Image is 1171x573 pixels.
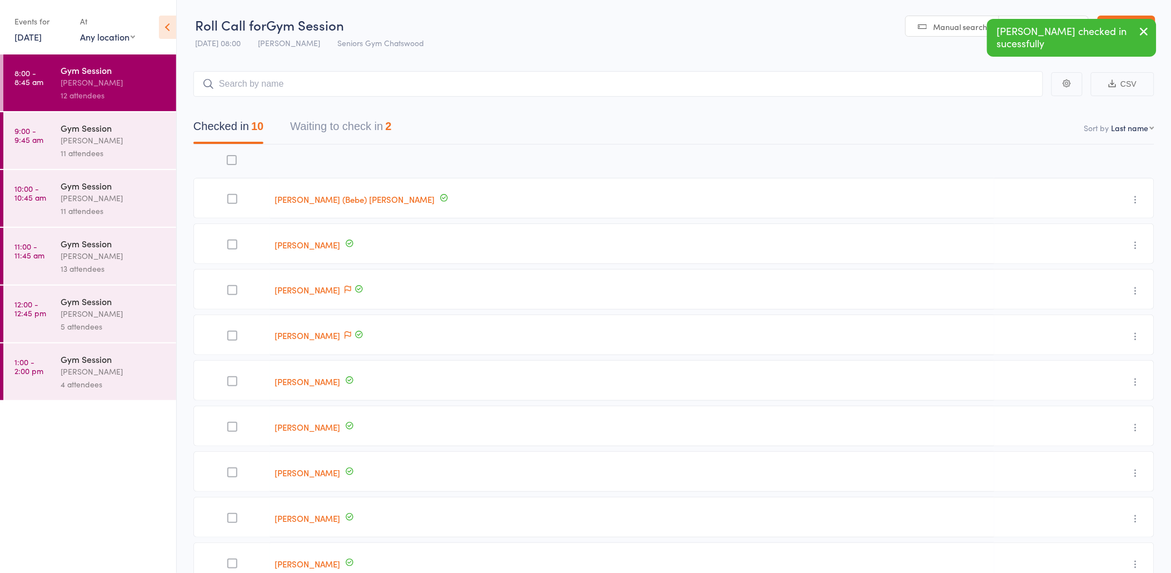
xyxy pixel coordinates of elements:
[61,205,167,217] div: 11 attendees
[934,21,988,32] span: Manual search
[14,68,43,86] time: 8:00 - 8:45 am
[61,134,167,147] div: [PERSON_NAME]
[61,180,167,192] div: Gym Session
[275,376,340,387] a: [PERSON_NAME]
[385,120,391,132] div: 2
[195,37,241,48] span: [DATE] 08:00
[193,71,1043,97] input: Search by name
[61,353,167,365] div: Gym Session
[3,112,176,169] a: 9:00 -9:45 amGym Session[PERSON_NAME]11 attendees
[61,237,167,250] div: Gym Session
[275,284,340,296] a: [PERSON_NAME]
[14,184,46,202] time: 10:00 - 10:45 am
[61,192,167,205] div: [PERSON_NAME]
[61,262,167,275] div: 13 attendees
[251,120,263,132] div: 10
[14,300,46,317] time: 12:00 - 12:45 pm
[266,16,344,34] span: Gym Session
[61,320,167,333] div: 5 attendees
[258,37,320,48] span: [PERSON_NAME]
[61,378,167,391] div: 4 attendees
[275,193,435,205] a: [PERSON_NAME] (Bebe) [PERSON_NAME]
[61,295,167,307] div: Gym Session
[3,286,176,342] a: 12:00 -12:45 pmGym Session[PERSON_NAME]5 attendees
[80,31,135,43] div: Any location
[195,16,266,34] span: Roll Call for
[987,19,1157,57] div: [PERSON_NAME] checked in sucessfully
[61,64,167,76] div: Gym Session
[1112,122,1149,133] div: Last name
[61,122,167,134] div: Gym Session
[61,365,167,378] div: [PERSON_NAME]
[61,307,167,320] div: [PERSON_NAME]
[80,12,135,31] div: At
[1084,122,1109,133] label: Sort by
[275,239,340,251] a: [PERSON_NAME]
[61,76,167,89] div: [PERSON_NAME]
[61,250,167,262] div: [PERSON_NAME]
[275,330,340,341] a: [PERSON_NAME]
[61,147,167,160] div: 11 attendees
[14,31,42,43] a: [DATE]
[14,357,43,375] time: 1:00 - 2:00 pm
[275,421,340,433] a: [PERSON_NAME]
[3,343,176,400] a: 1:00 -2:00 pmGym Session[PERSON_NAME]4 attendees
[337,37,424,48] span: Seniors Gym Chatswood
[1098,16,1155,38] a: Exit roll call
[14,242,44,260] time: 11:00 - 11:45 am
[275,467,340,479] a: [PERSON_NAME]
[275,558,340,570] a: [PERSON_NAME]
[1091,72,1154,96] button: CSV
[14,126,43,144] time: 9:00 - 9:45 am
[275,512,340,524] a: [PERSON_NAME]
[14,12,69,31] div: Events for
[290,114,391,144] button: Waiting to check in2
[61,89,167,102] div: 12 attendees
[193,114,263,144] button: Checked in10
[3,170,176,227] a: 10:00 -10:45 amGym Session[PERSON_NAME]11 attendees
[3,228,176,285] a: 11:00 -11:45 amGym Session[PERSON_NAME]13 attendees
[3,54,176,111] a: 8:00 -8:45 amGym Session[PERSON_NAME]12 attendees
